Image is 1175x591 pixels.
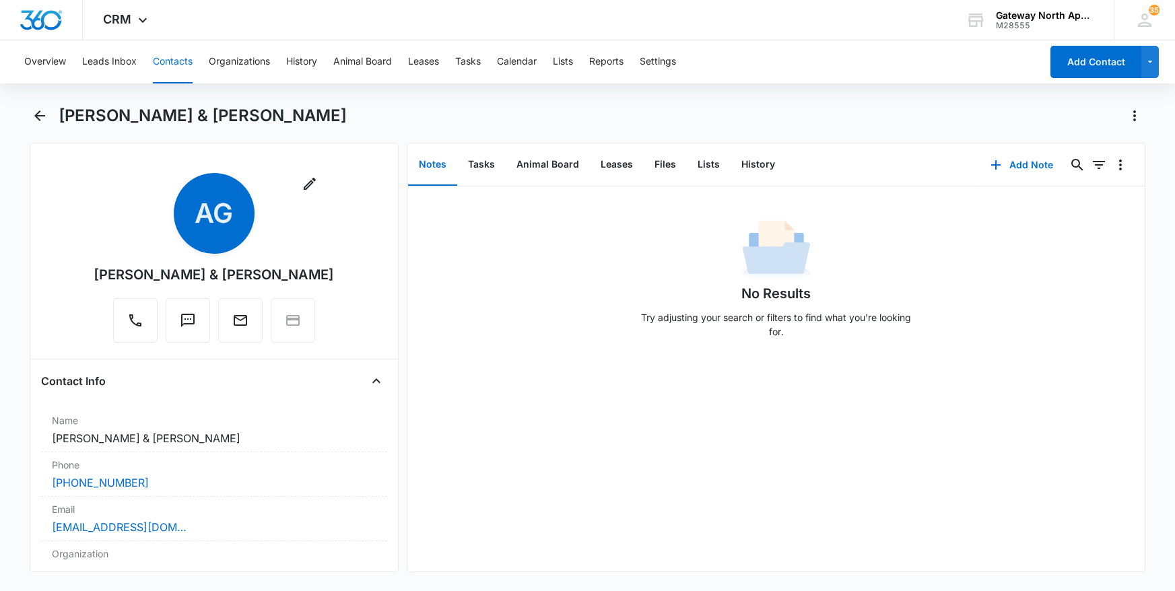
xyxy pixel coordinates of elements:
button: Files [644,144,687,186]
button: Actions [1124,105,1145,127]
button: History [286,40,317,83]
button: Contacts [153,40,193,83]
button: Reports [589,40,624,83]
button: Back [30,105,51,127]
button: Overflow Menu [1110,154,1131,176]
button: Lists [687,144,731,186]
label: Organization [52,547,377,561]
button: Add Contact [1050,46,1141,78]
button: History [731,144,786,186]
button: Leads Inbox [82,40,137,83]
button: Overview [24,40,66,83]
span: AG [174,173,255,254]
div: Organization--- [41,541,388,585]
button: Calendar [497,40,537,83]
span: CRM [103,12,131,26]
button: Animal Board [333,40,392,83]
label: Name [52,413,377,427]
button: Leases [590,144,644,186]
div: notifications count [1149,5,1160,15]
div: account name [996,10,1094,21]
button: Text [166,298,210,343]
a: Text [166,319,210,331]
h1: No Results [741,283,811,304]
img: No Data [743,216,810,283]
button: Tasks [457,144,506,186]
button: Filters [1088,154,1110,176]
div: [PERSON_NAME] & [PERSON_NAME] [94,265,334,285]
label: Email [52,502,377,516]
a: Call [113,319,158,331]
label: Phone [52,458,377,472]
div: Email[EMAIL_ADDRESS][DOMAIN_NAME] [41,497,388,541]
a: [PHONE_NUMBER] [52,475,149,491]
button: Lists [553,40,573,83]
button: Leases [408,40,439,83]
button: Notes [408,144,457,186]
button: Call [113,298,158,343]
button: Close [366,370,387,392]
p: Try adjusting your search or filters to find what you’re looking for. [635,310,918,339]
button: Animal Board [506,144,590,186]
button: Settings [640,40,676,83]
button: Organizations [209,40,270,83]
button: Add Note [977,149,1067,181]
button: Email [218,298,263,343]
span: 35 [1149,5,1160,15]
button: Tasks [455,40,481,83]
dd: --- [52,563,377,580]
div: Name[PERSON_NAME] & [PERSON_NAME] [41,408,388,452]
button: Search... [1067,154,1088,176]
h1: [PERSON_NAME] & [PERSON_NAME] [59,106,347,126]
div: Phone[PHONE_NUMBER] [41,452,388,497]
h4: Contact Info [41,373,106,389]
a: Email [218,319,263,331]
div: account id [996,21,1094,30]
a: [EMAIL_ADDRESS][DOMAIN_NAME] [52,519,187,535]
dd: [PERSON_NAME] & [PERSON_NAME] [52,430,377,446]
